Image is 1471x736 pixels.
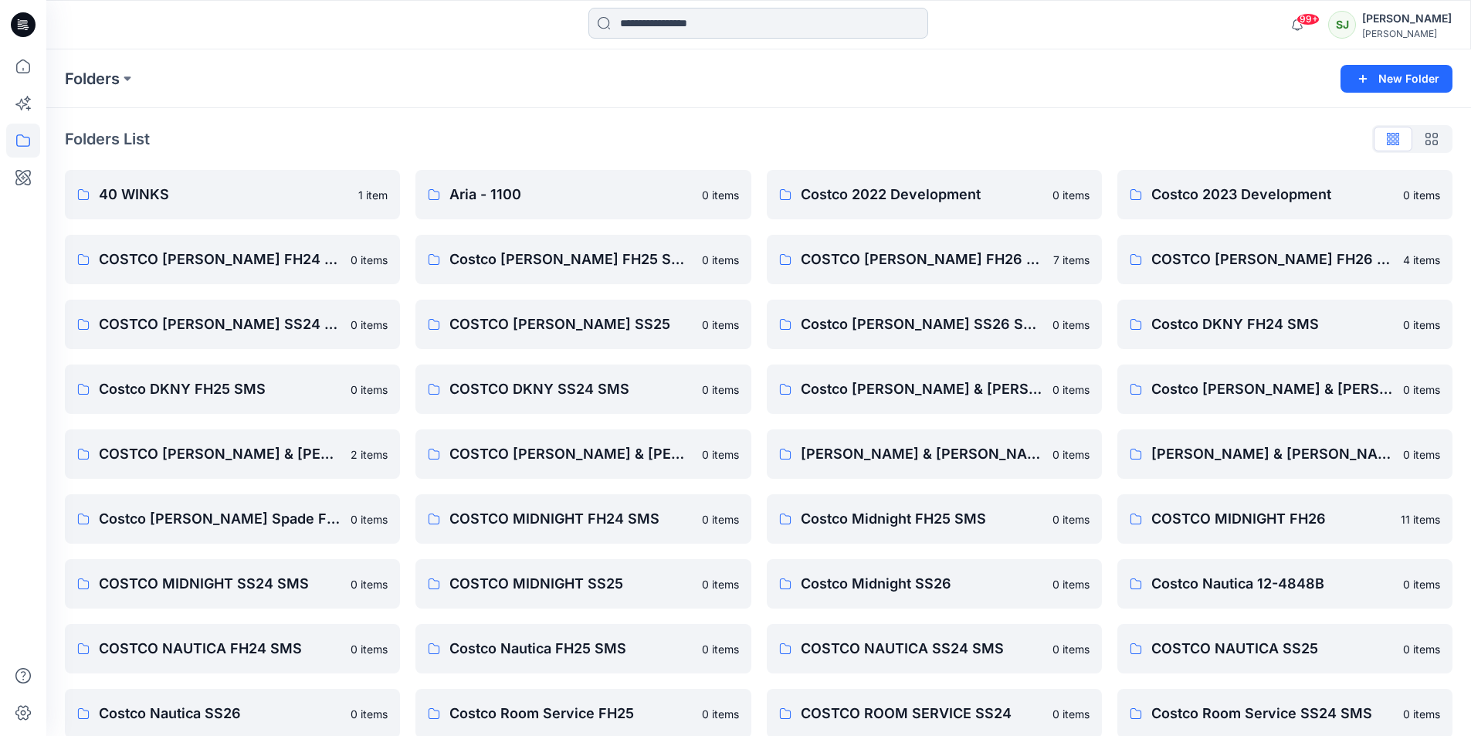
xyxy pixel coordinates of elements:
[702,511,739,527] p: 0 items
[767,170,1102,219] a: Costco 2022 Development0 items
[351,511,388,527] p: 0 items
[1341,65,1452,93] button: New Folder
[65,365,400,414] a: Costco DKNY FH25 SMS0 items
[1296,13,1320,25] span: 99+
[99,184,349,205] p: 40 WINKS
[702,641,739,657] p: 0 items
[1052,576,1090,592] p: 0 items
[415,559,751,609] a: COSTCO MIDNIGHT SS250 items
[449,508,692,530] p: COSTCO MIDNIGHT FH24 SMS
[415,170,751,219] a: Aria - 11000 items
[1403,317,1440,333] p: 0 items
[1362,9,1452,28] div: [PERSON_NAME]
[99,314,341,335] p: COSTCO [PERSON_NAME] SS24 SMS
[1403,252,1440,268] p: 4 items
[65,170,400,219] a: 40 WINKS1 item
[65,494,400,544] a: Costco [PERSON_NAME] Spade FH25 SMS0 items
[99,573,341,595] p: COSTCO MIDNIGHT SS24 SMS
[801,508,1043,530] p: Costco Midnight FH25 SMS
[1052,382,1090,398] p: 0 items
[801,378,1043,400] p: Costco [PERSON_NAME] & [PERSON_NAME] FH24 SMS
[1117,559,1452,609] a: Costco Nautica 12-4848B0 items
[1151,378,1394,400] p: Costco [PERSON_NAME] & [PERSON_NAME] FH25
[351,382,388,398] p: 0 items
[449,378,692,400] p: COSTCO DKNY SS24 SMS
[1052,317,1090,333] p: 0 items
[702,187,739,203] p: 0 items
[358,187,388,203] p: 1 item
[702,252,739,268] p: 0 items
[65,68,120,90] a: Folders
[1151,573,1394,595] p: Costco Nautica 12-4848B
[1151,443,1394,465] p: [PERSON_NAME] & [PERSON_NAME] SS26
[351,641,388,657] p: 0 items
[351,576,388,592] p: 0 items
[65,127,150,151] p: Folders List
[99,443,341,465] p: COSTCO [PERSON_NAME] & [PERSON_NAME] FH26
[702,446,739,463] p: 0 items
[1053,252,1090,268] p: 7 items
[1052,511,1090,527] p: 0 items
[1403,576,1440,592] p: 0 items
[449,573,692,595] p: COSTCO MIDNIGHT SS25
[65,300,400,349] a: COSTCO [PERSON_NAME] SS24 SMS0 items
[801,638,1043,660] p: COSTCO NAUTICA SS24 SMS
[65,235,400,284] a: COSTCO [PERSON_NAME] FH24 SMS0 items
[702,706,739,722] p: 0 items
[1117,170,1452,219] a: Costco 2023 Development0 items
[1052,187,1090,203] p: 0 items
[1403,187,1440,203] p: 0 items
[449,638,692,660] p: Costco Nautica FH25 SMS
[1401,511,1440,527] p: 11 items
[1117,624,1452,673] a: COSTCO NAUTICA SS250 items
[449,314,692,335] p: COSTCO [PERSON_NAME] SS25
[1362,28,1452,39] div: [PERSON_NAME]
[1117,365,1452,414] a: Costco [PERSON_NAME] & [PERSON_NAME] FH250 items
[449,443,692,465] p: COSTCO [PERSON_NAME] & [PERSON_NAME] SS24 SMS
[767,300,1102,349] a: Costco [PERSON_NAME] SS26 SMS0 items
[449,703,692,724] p: Costco Room Service FH25
[415,365,751,414] a: COSTCO DKNY SS24 SMS0 items
[1117,300,1452,349] a: Costco DKNY FH24 SMS0 items
[767,624,1102,673] a: COSTCO NAUTICA SS24 SMS0 items
[1403,641,1440,657] p: 0 items
[1117,429,1452,479] a: [PERSON_NAME] & [PERSON_NAME] SS260 items
[449,249,692,270] p: Costco [PERSON_NAME] FH25 SMS
[99,378,341,400] p: Costco DKNY FH25 SMS
[1328,11,1356,39] div: SJ
[415,300,751,349] a: COSTCO [PERSON_NAME] SS250 items
[1151,314,1394,335] p: Costco DKNY FH24 SMS
[767,429,1102,479] a: [PERSON_NAME] & [PERSON_NAME] SS25 SMS0 items
[767,365,1102,414] a: Costco [PERSON_NAME] & [PERSON_NAME] FH24 SMS0 items
[801,573,1043,595] p: Costco Midnight SS26
[415,429,751,479] a: COSTCO [PERSON_NAME] & [PERSON_NAME] SS24 SMS0 items
[801,184,1043,205] p: Costco 2022 Development
[1151,638,1394,660] p: COSTCO NAUTICA SS25
[767,559,1102,609] a: Costco Midnight SS260 items
[415,624,751,673] a: Costco Nautica FH25 SMS0 items
[702,382,739,398] p: 0 items
[415,235,751,284] a: Costco [PERSON_NAME] FH25 SMS0 items
[99,703,341,724] p: Costco Nautica SS26
[1052,446,1090,463] p: 0 items
[449,184,692,205] p: Aria - 1100
[1151,249,1394,270] p: COSTCO [PERSON_NAME] FH26 STYLE 12-5543
[702,576,739,592] p: 0 items
[1403,706,1440,722] p: 0 items
[767,494,1102,544] a: Costco Midnight FH25 SMS0 items
[1403,446,1440,463] p: 0 items
[767,235,1102,284] a: COSTCO [PERSON_NAME] FH26 3D7 items
[99,249,341,270] p: COSTCO [PERSON_NAME] FH24 SMS
[801,249,1044,270] p: COSTCO [PERSON_NAME] FH26 3D
[1052,641,1090,657] p: 0 items
[99,638,341,660] p: COSTCO NAUTICA FH24 SMS
[801,314,1043,335] p: Costco [PERSON_NAME] SS26 SMS
[702,317,739,333] p: 0 items
[415,494,751,544] a: COSTCO MIDNIGHT FH24 SMS0 items
[1403,382,1440,398] p: 0 items
[351,706,388,722] p: 0 items
[1151,184,1394,205] p: Costco 2023 Development
[1117,235,1452,284] a: COSTCO [PERSON_NAME] FH26 STYLE 12-55434 items
[351,317,388,333] p: 0 items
